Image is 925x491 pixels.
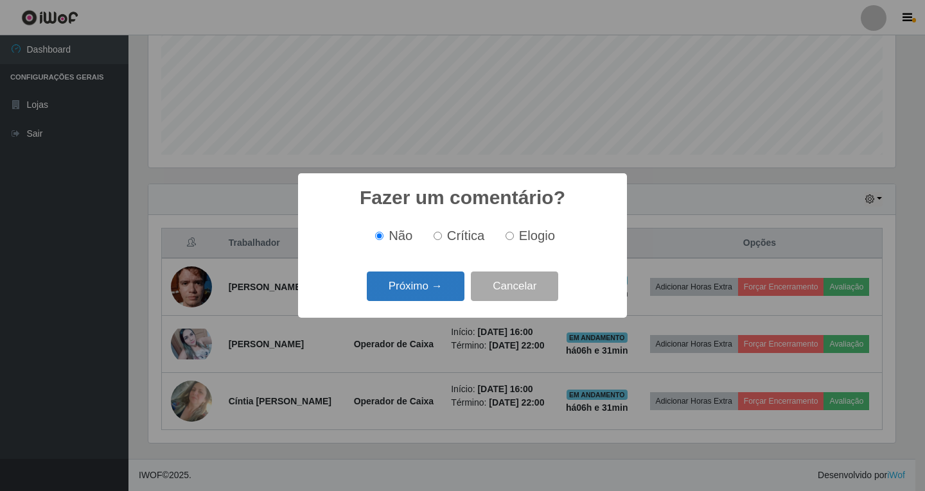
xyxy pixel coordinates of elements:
[506,232,514,240] input: Elogio
[447,228,485,243] span: Crítica
[389,228,412,243] span: Não
[360,186,565,209] h2: Fazer um comentário?
[519,228,555,243] span: Elogio
[367,271,464,302] button: Próximo →
[471,271,558,302] button: Cancelar
[375,232,383,240] input: Não
[434,232,442,240] input: Crítica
